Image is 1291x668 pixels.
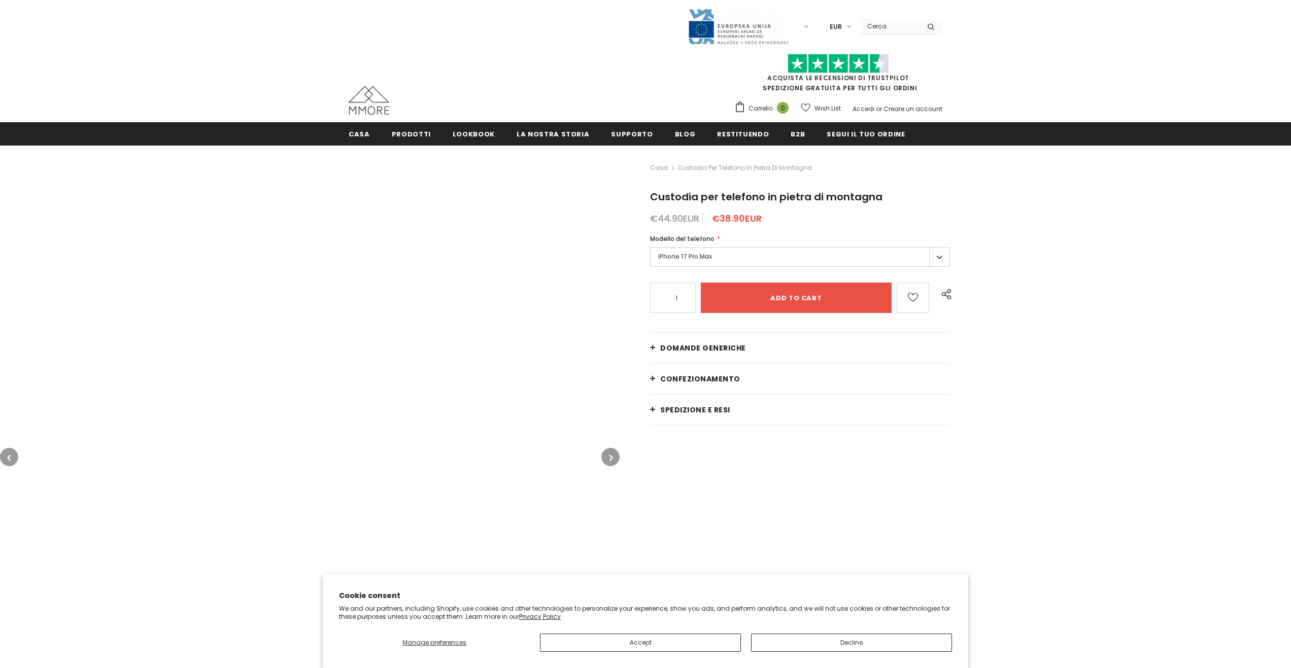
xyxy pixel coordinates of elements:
a: Creare un account [884,104,942,113]
a: Acquista le recensioni di TrustPilot [767,74,909,82]
button: Decline [751,634,952,652]
a: Spedizione e resi [650,395,950,425]
a: Casa [650,162,668,174]
a: Accedi [853,104,874,113]
span: or [876,104,882,113]
span: Restituendo [717,129,769,139]
a: Carrello 0 [734,101,794,116]
a: Domande generiche [650,333,950,363]
span: Casa [349,129,370,139]
a: Privacy Policy [519,612,561,621]
span: Carrello [749,103,773,114]
a: Casa [349,122,370,145]
button: Accept [540,634,741,652]
span: Modello del telefono [650,234,715,243]
span: 0 [777,102,789,114]
span: La nostra storia [517,129,589,139]
a: La nostra storia [517,122,589,145]
img: Fidati di Pilot Stars [788,54,889,74]
h2: Cookie consent [339,590,952,601]
span: SPEDIZIONE GRATUITA PER TUTTI GLI ORDINI [734,58,942,92]
a: Prodotti [392,122,431,145]
button: Manage preferences [339,634,530,652]
span: Domande generiche [660,343,746,353]
input: Search Site [861,19,920,33]
span: Prodotti [392,129,431,139]
span: Blog [675,129,696,139]
span: Spedizione e resi [660,405,730,415]
span: Lookbook [453,129,495,139]
a: Lookbook [453,122,495,145]
a: CONFEZIONAMENTO [650,364,950,394]
span: supporto [611,129,653,139]
span: Manage preferences [402,638,466,647]
a: Wish List [801,99,841,117]
a: Restituendo [717,122,769,145]
img: Javni Razpis [688,8,789,45]
span: B2B [791,129,805,139]
span: EUR [830,22,842,32]
span: €38.90EUR [712,212,762,225]
p: We and our partners, including Shopify, use cookies and other technologies to personalize your ex... [339,605,952,620]
span: CONFEZIONAMENTO [660,374,740,384]
span: Custodia per telefono in pietra di montagna [677,162,812,174]
a: Blog [675,122,696,145]
input: Add to cart [701,283,892,313]
span: €44.90EUR [650,212,699,225]
a: Javni Razpis [688,22,789,30]
span: Segui il tuo ordine [827,129,905,139]
span: Wish List [814,103,841,114]
a: B2B [791,122,805,145]
label: iPhone 17 Pro Max [650,247,950,267]
a: supporto [611,122,653,145]
img: Casi MMORE [349,86,389,115]
span: Custodia per telefono in pietra di montagna [650,190,882,204]
a: Segui il tuo ordine [827,122,905,145]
